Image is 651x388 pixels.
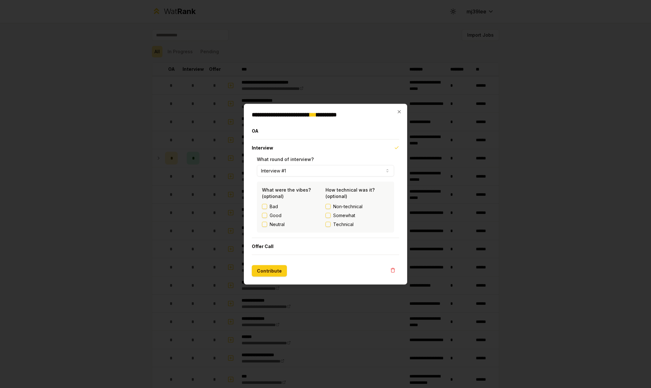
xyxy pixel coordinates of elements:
[252,265,287,276] button: Contribute
[333,203,363,209] span: Non-technical
[325,213,331,218] button: Somewhat
[270,212,281,218] label: Good
[270,221,285,227] label: Neutral
[257,156,314,162] label: What round of interview?
[252,139,399,156] button: Interview
[325,222,331,227] button: Technical
[252,238,399,254] button: Offer Call
[252,122,399,139] button: OA
[270,203,278,209] label: Bad
[252,156,399,238] div: Interview
[325,204,331,209] button: Non-technical
[262,187,311,199] label: What were the vibes? (optional)
[333,221,354,227] span: Technical
[333,212,355,218] span: Somewhat
[325,187,375,199] label: How technical was it? (optional)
